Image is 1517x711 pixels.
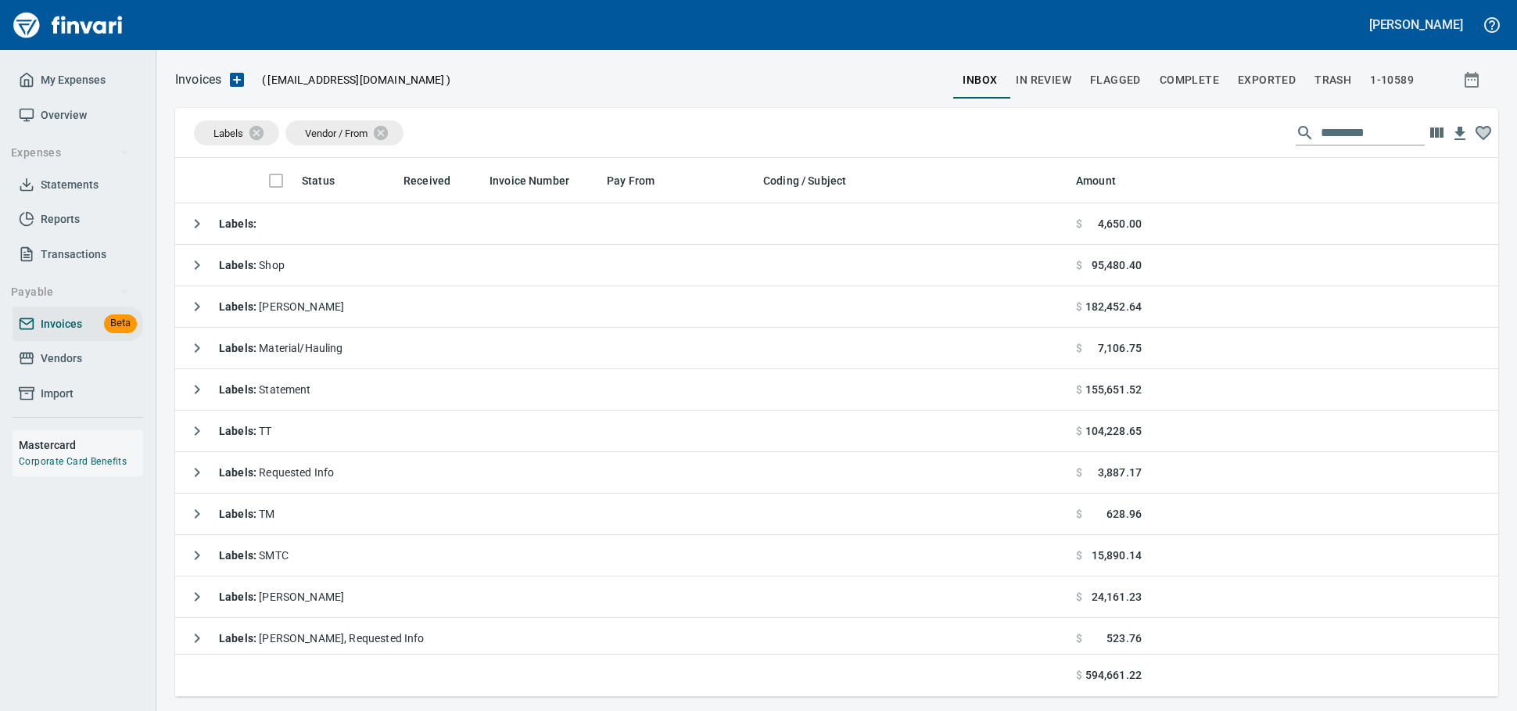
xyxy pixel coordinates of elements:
span: [PERSON_NAME] [219,300,344,313]
span: Statement [219,383,311,396]
span: Requested Info [219,466,334,479]
span: Material/Hauling [219,342,343,354]
span: Coding / Subject [763,171,846,190]
span: Reports [41,210,80,229]
span: 7,106.75 [1098,340,1142,356]
strong: Labels : [219,508,259,520]
span: Invoice Number [490,171,590,190]
span: 95,480.40 [1092,257,1142,273]
span: Payable [11,282,129,302]
h5: [PERSON_NAME] [1369,16,1463,33]
span: Amount [1076,171,1136,190]
span: $ [1076,589,1082,605]
span: $ [1076,465,1082,480]
span: inbox [963,70,997,90]
strong: Labels : [219,217,256,230]
span: 523.76 [1106,630,1142,646]
span: $ [1076,340,1082,356]
span: Received [403,171,471,190]
span: 182,452.64 [1085,299,1142,314]
span: Pay From [607,171,675,190]
span: Amount [1076,171,1116,190]
span: Beta [104,314,137,332]
span: 24,161.23 [1092,589,1142,605]
span: Vendors [41,349,82,368]
img: Finvari [9,6,127,44]
button: Download Table [1448,122,1472,145]
span: $ [1076,630,1082,646]
strong: Labels : [219,383,259,396]
span: In Review [1016,70,1071,90]
span: [EMAIL_ADDRESS][DOMAIN_NAME] [266,72,446,88]
strong: Labels : [219,591,259,603]
span: $ [1076,548,1082,563]
span: Import [41,384,74,404]
span: 104,228.65 [1085,423,1142,439]
span: TT [219,425,272,437]
span: $ [1076,257,1082,273]
span: Vendor / From [305,127,368,139]
button: Choose columns to display [1425,121,1448,145]
strong: Labels : [219,466,259,479]
p: Invoices [175,70,221,89]
strong: Labels : [219,259,259,271]
span: 15,890.14 [1092,548,1142,563]
span: Received [403,171,450,190]
p: ( ) [253,72,450,88]
span: 4,650.00 [1098,216,1142,232]
a: InvoicesBeta [13,307,143,342]
button: [PERSON_NAME] [1365,13,1467,37]
span: [PERSON_NAME], Requested Info [219,632,425,645]
span: SMTC [219,549,289,562]
span: Flagged [1090,70,1141,90]
button: Column choices favorited. Click to reset to default [1472,121,1495,145]
span: Transactions [41,245,106,264]
strong: Labels : [219,300,259,313]
a: My Expenses [13,63,143,98]
span: 594,661.22 [1085,667,1142,684]
div: Vendor / From [285,120,403,145]
span: Complete [1160,70,1219,90]
span: TM [219,508,275,520]
a: Vendors [13,341,143,376]
nav: breadcrumb [175,70,221,89]
span: Status [302,171,355,190]
span: $ [1076,506,1082,522]
span: Pay From [607,171,654,190]
strong: Labels : [219,342,259,354]
span: Overview [41,106,87,125]
span: 155,651.52 [1085,382,1142,397]
span: 1-10589 [1370,70,1414,90]
a: Reports [13,202,143,237]
button: Expenses [5,138,135,167]
a: Import [13,376,143,411]
strong: Labels : [219,425,259,437]
span: Invoice Number [490,171,569,190]
span: $ [1076,216,1082,232]
span: $ [1076,667,1082,684]
button: Upload an Invoice [221,70,253,89]
a: Transactions [13,237,143,272]
button: Show invoices within a particular date range [1448,66,1498,94]
span: Status [302,171,335,190]
strong: Labels : [219,632,259,645]
button: Payable [5,278,135,307]
span: $ [1076,299,1082,314]
a: Corporate Card Benefits [19,456,127,467]
span: 3,887.17 [1098,465,1142,480]
div: Labels [194,120,279,145]
span: Expenses [11,143,129,163]
span: Shop [219,259,285,271]
h6: Mastercard [19,436,143,454]
span: trash [1314,70,1351,90]
span: 628.96 [1106,506,1142,522]
span: Coding / Subject [763,171,866,190]
span: Statements [41,175,99,195]
span: My Expenses [41,70,106,90]
a: Statements [13,167,143,203]
a: Overview [13,98,143,133]
span: Invoices [41,314,82,334]
strong: Labels : [219,549,259,562]
span: Labels [213,127,243,139]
